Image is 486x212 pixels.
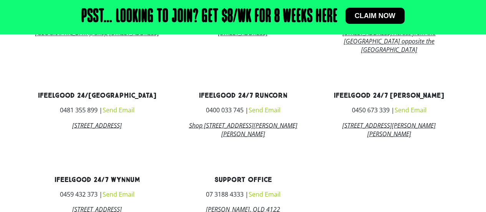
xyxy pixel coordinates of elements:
a: ifeelgood 24/7 Runcorn [199,91,287,100]
span: Claim now [355,12,395,19]
a: Send Email [248,190,280,198]
a: [STREET_ADDRESS][PERSON_NAME][PERSON_NAME] [342,121,436,138]
h3: Support Office [176,176,310,183]
a: ifeelgood 24/[GEOGRAPHIC_DATA] [38,91,156,100]
h3: 0450 673 339 | [322,107,456,113]
a: Send Email [248,106,280,114]
a: Shop [STREET_ADDRESS][PERSON_NAME][PERSON_NAME] [189,121,297,138]
h3: 0459 432 373 | [30,191,164,197]
a: ifeelgood 24/7 Wynnum [54,175,139,184]
a: Send Email [394,106,426,114]
a: ifeelgood 24/7 [PERSON_NAME] [334,91,444,100]
h3: 0400 033 745 | [176,107,310,113]
a: Send Email [102,106,134,114]
a: [STREET_ADDRESS] [72,121,122,129]
a: Send Email [102,190,134,198]
a: [STREET_ADDRESS] Across from the [GEOGRAPHIC_DATA] opposite the [GEOGRAPHIC_DATA] [342,28,435,54]
h3: 07 3188 4333 | [176,191,310,197]
h2: Psst… Looking to join? Get $8/wk for 8 weeks here [81,8,338,26]
a: Claim now [345,8,405,24]
h3: 0481 355 899 | [30,107,164,113]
